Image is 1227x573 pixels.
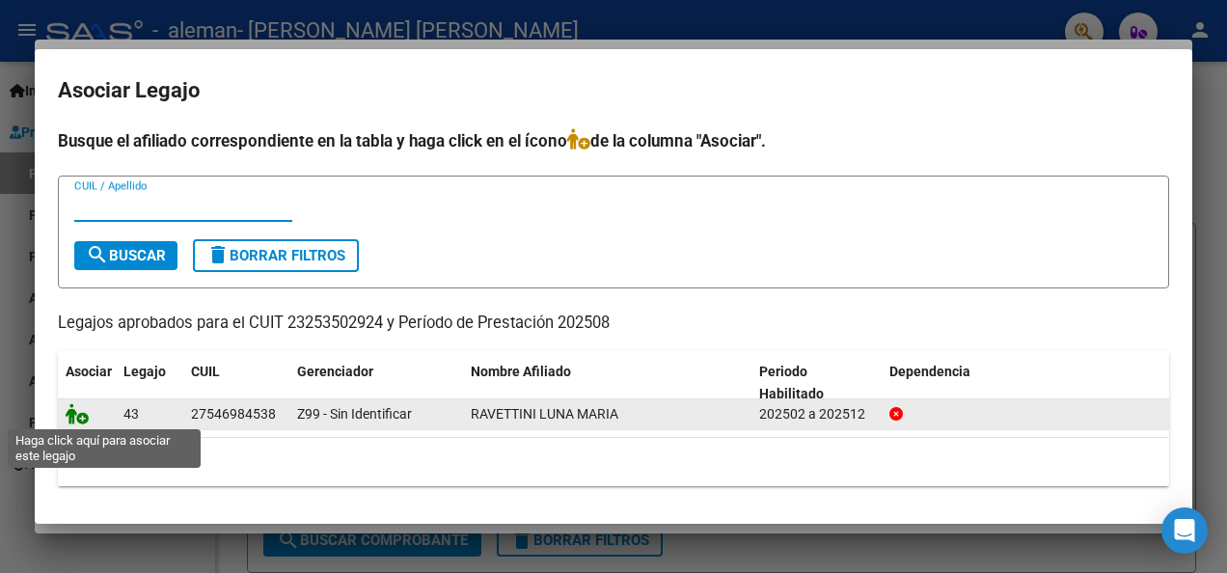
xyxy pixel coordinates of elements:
[58,128,1169,153] h4: Busque el afiliado correspondiente en la tabla y haga click en el ícono de la columna "Asociar".
[66,364,112,379] span: Asociar
[297,364,373,379] span: Gerenciador
[86,247,166,264] span: Buscar
[193,239,359,272] button: Borrar Filtros
[74,241,177,270] button: Buscar
[191,403,276,425] div: 27546984538
[759,403,874,425] div: 202502 a 202512
[889,364,970,379] span: Dependencia
[123,364,166,379] span: Legajo
[471,364,571,379] span: Nombre Afiliado
[206,243,230,266] mat-icon: delete
[191,364,220,379] span: CUIL
[86,243,109,266] mat-icon: search
[759,364,824,401] span: Periodo Habilitado
[116,351,183,415] datatable-header-cell: Legajo
[183,351,289,415] datatable-header-cell: CUIL
[58,438,1169,486] div: 1 registros
[1161,507,1208,554] div: Open Intercom Messenger
[123,406,139,422] span: 43
[58,312,1169,336] p: Legajos aprobados para el CUIT 23253502924 y Período de Prestación 202508
[751,351,882,415] datatable-header-cell: Periodo Habilitado
[289,351,463,415] datatable-header-cell: Gerenciador
[297,406,412,422] span: Z99 - Sin Identificar
[882,351,1170,415] datatable-header-cell: Dependencia
[58,72,1169,109] h2: Asociar Legajo
[58,351,116,415] datatable-header-cell: Asociar
[463,351,751,415] datatable-header-cell: Nombre Afiliado
[206,247,345,264] span: Borrar Filtros
[471,406,618,422] span: RAVETTINI LUNA MARIA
